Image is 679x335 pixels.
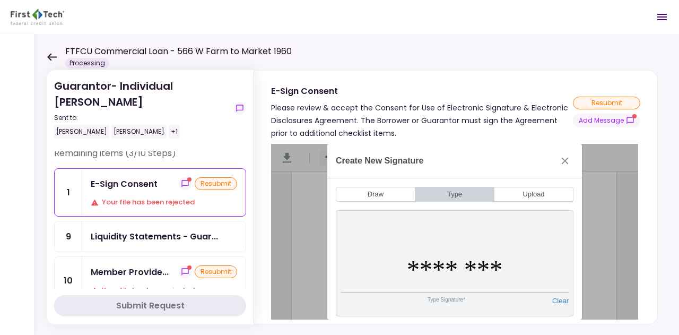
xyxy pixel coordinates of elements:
div: Member Provided PFS [91,265,169,279]
div: E-Sign Consent [91,177,158,191]
div: Please review & accept the Consent for Use of Electronic Signature & Electronic Disclosures Agree... [271,101,573,140]
div: Remaining items (3/10 Steps) [54,147,246,168]
button: Open menu [649,4,675,30]
div: resubmit [573,97,640,109]
div: 10 [55,257,82,304]
h1: FTFCU Commercial Loan - 566 W Farm to Market 1960 [65,45,292,58]
button: show-messages [179,265,191,278]
div: resubmit [195,265,237,278]
div: Liquidity Statements - Guarantor [91,230,218,243]
div: Your file has been rejected [91,197,237,208]
div: +1 [169,125,180,139]
div: E-Sign Consent [271,84,573,98]
div: Processing [65,58,109,68]
button: show-messages [179,177,191,190]
div: 1 [55,169,82,216]
div: [PERSON_NAME] [111,125,167,139]
div: E-Sign ConsentPlease review & accept the Consent for Use of Electronic Signature & Electronic Dis... [254,70,658,324]
div: Guarantor- Individual [PERSON_NAME] [54,78,229,139]
a: 1E-Sign Consentshow-messagesresubmitYour file has been rejected [54,168,246,217]
div: Submit Request [116,299,185,312]
button: Submit Request [54,295,246,316]
div: resubmit [195,177,237,190]
div: 9 [55,221,82,252]
div: Your file has been rejected [91,285,237,296]
div: [PERSON_NAME] [54,125,109,139]
button: show-messages [573,114,640,127]
button: show-messages [233,102,246,115]
div: Sent to: [54,113,229,123]
a: 9Liquidity Statements - Guarantor [54,221,246,252]
img: Partner icon [11,9,64,25]
a: 10Member Provided PFSshow-messagesresubmitYour file has been rejected [54,256,246,305]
